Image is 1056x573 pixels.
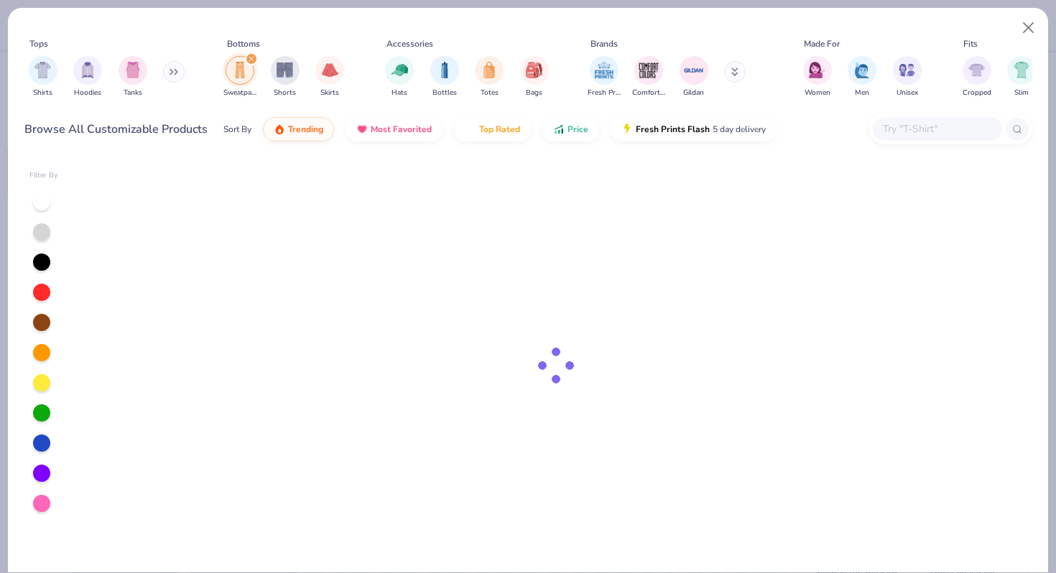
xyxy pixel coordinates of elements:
div: Tops [29,37,48,50]
img: Shirts Image [34,62,51,78]
img: Hats Image [392,62,408,78]
button: filter button [632,56,665,98]
button: filter button [271,56,300,98]
span: Hats [392,88,407,98]
div: filter for Unisex [893,56,922,98]
span: Shorts [274,88,296,98]
img: Bags Image [526,62,542,78]
button: filter button [29,56,57,98]
span: Tanks [124,88,142,98]
div: filter for Bags [520,56,549,98]
img: Skirts Image [322,62,338,78]
img: Unisex Image [899,62,915,78]
span: Top Rated [479,124,520,135]
div: filter for Women [803,56,832,98]
button: filter button [475,56,504,98]
span: Cropped [963,88,991,98]
span: Bottles [432,88,457,98]
div: Browse All Customizable Products [24,121,208,138]
button: filter button [119,56,147,98]
div: filter for Cropped [963,56,991,98]
span: 5 day delivery [713,121,766,138]
div: filter for Shirts [29,56,57,98]
img: most_fav.gif [356,124,368,135]
button: filter button [520,56,549,98]
div: filter for Bottles [430,56,459,98]
img: trending.gif [274,124,285,135]
span: Men [855,88,869,98]
div: filter for Shorts [271,56,300,98]
img: Comfort Colors Image [638,60,659,81]
span: Price [568,124,588,135]
button: filter button [430,56,459,98]
span: Bags [526,88,542,98]
div: filter for Gildan [680,56,708,98]
img: Slim Image [1014,62,1029,78]
div: Fits [963,37,978,50]
div: Accessories [386,37,433,50]
img: Gildan Image [683,60,705,81]
button: filter button [963,56,991,98]
div: filter for Skirts [315,56,344,98]
span: Most Favorited [371,124,432,135]
div: filter for Hoodies [73,56,102,98]
button: filter button [680,56,708,98]
span: Fresh Prints [588,88,621,98]
span: Fresh Prints Flash [636,124,710,135]
span: Gildan [683,88,704,98]
button: Most Favorited [346,117,443,141]
span: Comfort Colors [632,88,665,98]
img: Sweatpants Image [232,62,248,78]
input: Try "T-Shirt" [881,121,992,137]
img: Men Image [854,62,870,78]
button: Top Rated [454,117,531,141]
button: Close [1015,14,1042,42]
img: Fresh Prints Image [593,60,615,81]
div: filter for Hats [385,56,414,98]
button: filter button [803,56,832,98]
div: filter for Totes [475,56,504,98]
img: Shorts Image [277,62,293,78]
span: Unisex [897,88,918,98]
div: filter for Tanks [119,56,147,98]
img: TopRated.gif [465,124,476,135]
button: Price [542,117,599,141]
span: Shirts [33,88,52,98]
span: Sweatpants [223,88,256,98]
span: Women [805,88,830,98]
div: Bottoms [227,37,260,50]
span: Totes [481,88,499,98]
div: Made For [804,37,840,50]
img: Cropped Image [968,62,985,78]
span: Trending [288,124,323,135]
div: filter for Men [848,56,876,98]
img: Totes Image [481,62,497,78]
img: Tanks Image [125,62,141,78]
button: filter button [385,56,414,98]
button: filter button [848,56,876,98]
button: Fresh Prints Flash5 day delivery [611,117,777,141]
button: filter button [588,56,621,98]
img: flash.gif [621,124,633,135]
span: Hoodies [74,88,101,98]
button: filter button [1007,56,1036,98]
button: filter button [73,56,102,98]
button: filter button [315,56,344,98]
img: Bottles Image [437,62,453,78]
span: Skirts [320,88,339,98]
button: filter button [223,56,256,98]
button: Trending [263,117,334,141]
div: Sort By [223,123,251,136]
img: Hoodies Image [80,62,96,78]
div: filter for Slim [1007,56,1036,98]
span: Slim [1014,88,1029,98]
div: filter for Comfort Colors [632,56,665,98]
img: Women Image [809,62,825,78]
button: filter button [893,56,922,98]
div: filter for Fresh Prints [588,56,621,98]
div: Brands [590,37,618,50]
div: filter for Sweatpants [223,56,256,98]
div: Filter By [29,170,58,181]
